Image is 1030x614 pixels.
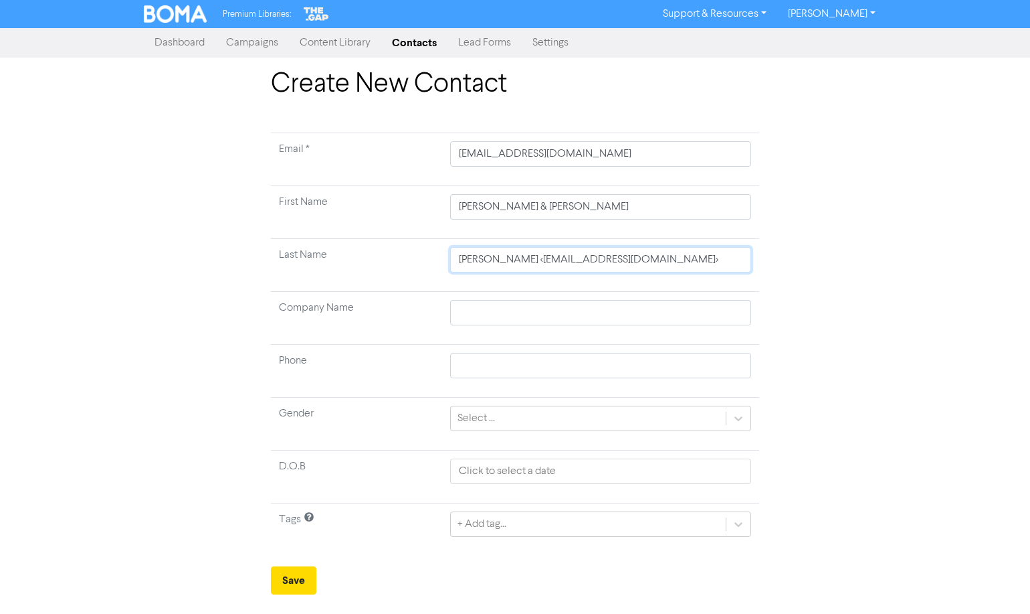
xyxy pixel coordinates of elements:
a: Contacts [381,29,447,56]
a: Content Library [289,29,381,56]
div: + Add tag... [457,516,506,532]
a: Lead Forms [447,29,522,56]
div: Select ... [457,410,495,427]
td: Tags [271,504,442,556]
img: The Gap [302,5,331,23]
td: First Name [271,186,442,239]
a: Campaigns [215,29,289,56]
a: Settings [522,29,579,56]
span: Premium Libraries: [223,10,291,19]
td: Last Name [271,239,442,292]
td: D.O.B [271,451,442,504]
a: [PERSON_NAME] [777,3,886,25]
a: Dashboard [144,29,215,56]
td: Required [271,133,442,186]
button: Save [271,566,316,595]
td: Gender [271,398,442,451]
iframe: Chat Widget [963,550,1030,614]
h1: Create New Contact [271,68,759,100]
a: Support & Resources [652,3,777,25]
td: Phone [271,345,442,398]
td: Company Name [271,292,442,345]
img: BOMA Logo [144,5,207,23]
input: Click to select a date [450,459,751,484]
